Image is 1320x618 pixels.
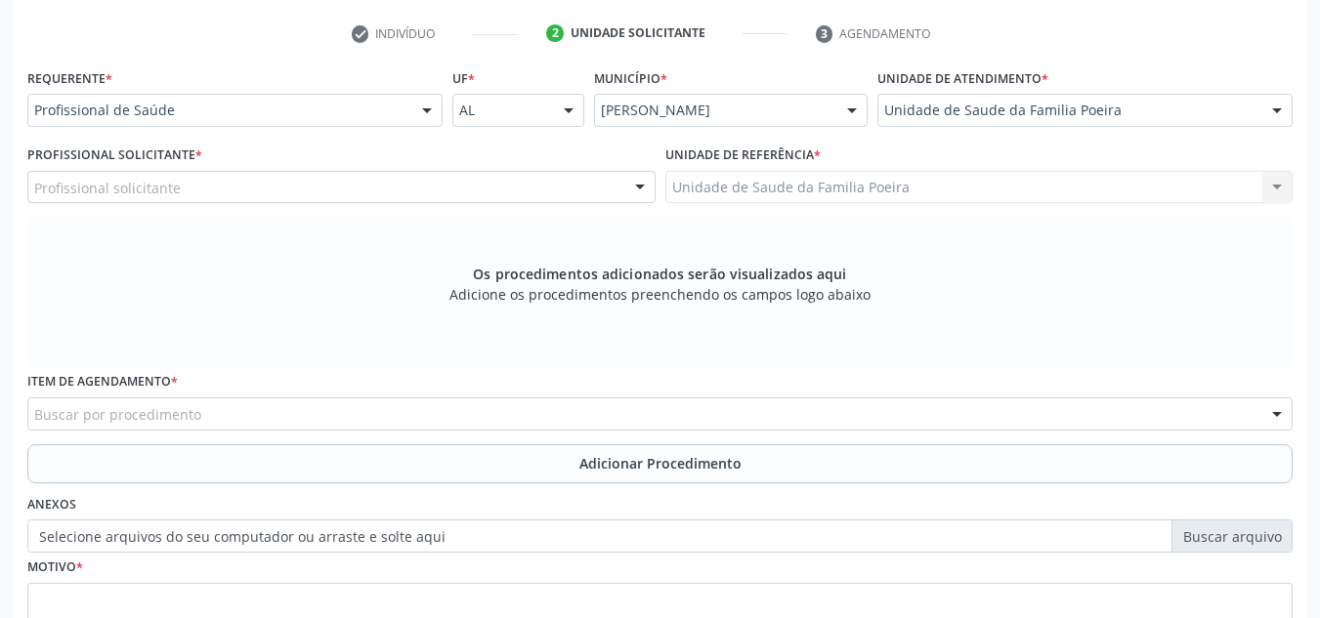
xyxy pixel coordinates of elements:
[884,101,1253,120] span: Unidade de Saude da Familia Poeira
[546,24,564,42] div: 2
[27,367,178,397] label: Item de agendamento
[601,101,828,120] span: [PERSON_NAME]
[579,453,742,474] span: Adicionar Procedimento
[452,63,475,94] label: UF
[449,284,871,305] span: Adicione os procedimentos preenchendo os campos logo abaixo
[877,63,1048,94] label: Unidade de atendimento
[27,490,76,520] label: Anexos
[27,63,112,94] label: Requerente
[594,63,667,94] label: Município
[34,178,181,198] span: Profissional solicitante
[665,141,821,171] label: Unidade de referência
[571,24,705,42] div: Unidade solicitante
[34,101,403,120] span: Profissional de Saúde
[27,553,83,583] label: Motivo
[34,404,201,425] span: Buscar por procedimento
[459,101,544,120] span: AL
[27,141,202,171] label: Profissional Solicitante
[27,444,1293,483] button: Adicionar Procedimento
[473,264,846,284] span: Os procedimentos adicionados serão visualizados aqui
